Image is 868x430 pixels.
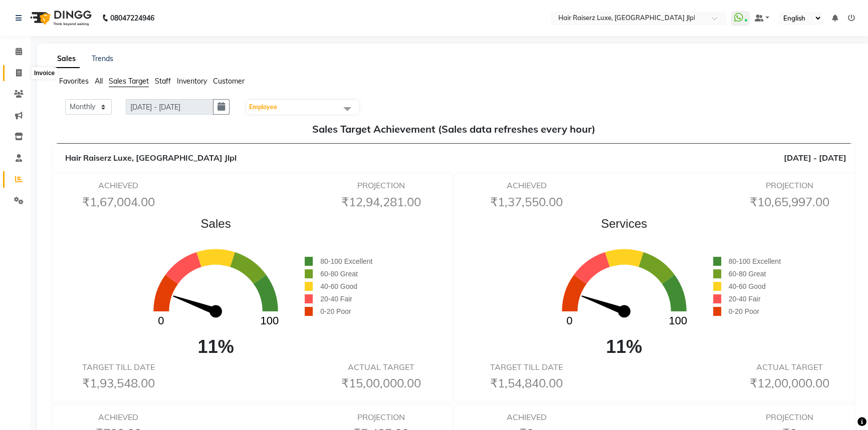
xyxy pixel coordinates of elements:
[469,376,585,390] h6: ₹1,54,840.00
[213,77,245,86] span: Customer
[729,295,761,303] span: 20-40 Fair
[323,412,439,422] h6: PROJECTION
[53,50,80,68] a: Sales
[729,257,781,265] span: 80-100 Excellent
[26,4,94,32] img: logo
[323,195,439,209] h6: ₹12,94,281.00
[320,295,352,303] span: 20-40 Fair
[249,103,277,111] span: Employee
[320,257,372,265] span: 80-100 Excellent
[60,195,176,209] h6: ₹1,67,004.00
[669,315,687,327] text: 100
[323,181,439,190] h6: PROJECTION
[60,362,176,372] h6: TARGET TILL DATE
[469,362,585,372] h6: TARGET TILL DATE
[469,181,585,190] h6: ACHIEVED
[731,181,847,190] h6: PROJECTION
[320,282,357,290] span: 40-60 Good
[731,376,847,390] h6: ₹12,00,000.00
[731,195,847,209] h6: ₹10,65,997.00
[469,412,585,422] h6: ACHIEVED
[59,77,89,86] span: Favorites
[535,215,713,233] span: Services
[177,77,207,86] span: Inventory
[92,54,113,63] a: Trends
[729,307,759,315] span: 0-20 Poor
[158,315,164,327] text: 0
[60,412,176,422] h6: ACHIEVED
[95,77,103,86] span: All
[110,4,154,32] b: 08047224946
[535,333,713,360] span: 11%
[320,270,358,278] span: 60-80 Great
[261,315,279,327] text: 100
[566,315,572,327] text: 0
[469,195,585,209] h6: ₹1,37,550.00
[784,152,846,164] span: [DATE] - [DATE]
[155,77,171,86] span: Staff
[320,307,351,315] span: 0-20 Poor
[60,376,176,390] h6: ₹1,93,548.00
[323,362,439,372] h6: ACTUAL TARGET
[32,67,57,79] div: Invoice
[126,99,213,115] input: DD/MM/YYYY-DD/MM/YYYY
[323,376,439,390] h6: ₹15,00,000.00
[65,153,237,163] span: Hair Raiserz Luxe, [GEOGRAPHIC_DATA] Jlpl
[60,181,176,190] h6: ACHIEVED
[127,333,305,360] span: 11%
[61,123,846,135] h5: Sales Target Achievement (Sales data refreshes every hour)
[127,215,305,233] span: Sales
[729,282,766,290] span: 40-60 Good
[731,362,847,372] h6: ACTUAL TARGET
[109,77,149,86] span: Sales Target
[731,412,847,422] h6: PROJECTION
[729,270,766,278] span: 60-80 Great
